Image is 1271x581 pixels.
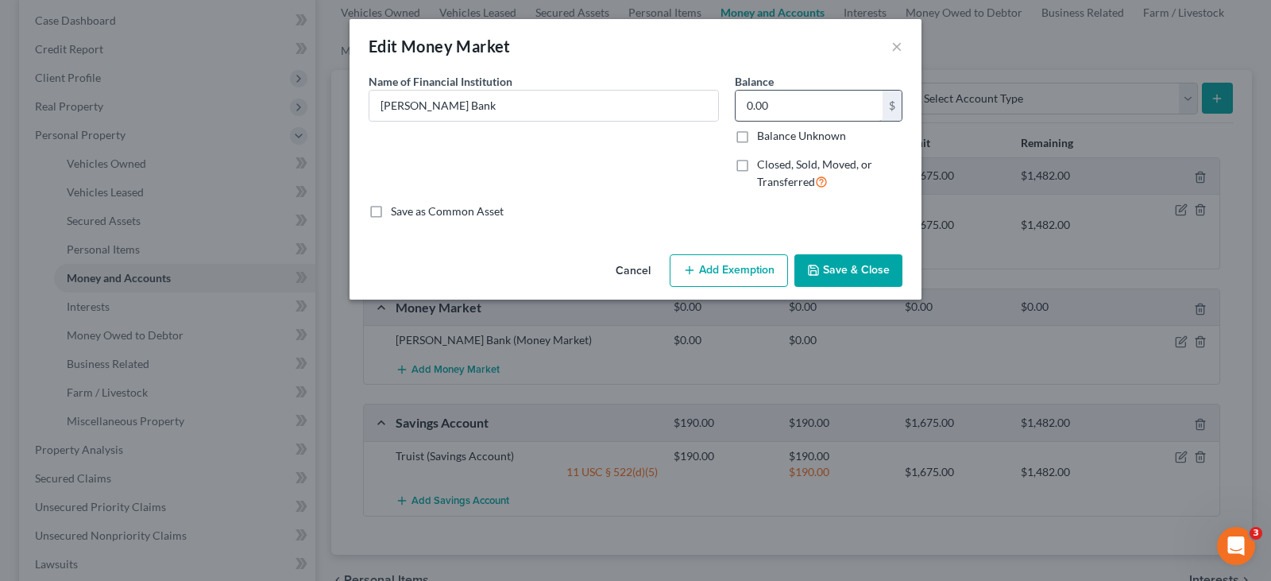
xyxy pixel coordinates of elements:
[794,254,902,288] button: Save & Close
[670,254,788,288] button: Add Exemption
[891,37,902,56] button: ×
[736,91,883,121] input: 0.00
[757,128,846,144] label: Balance Unknown
[369,75,512,88] span: Name of Financial Institution
[883,91,902,121] div: $
[735,73,774,90] label: Balance
[757,157,872,188] span: Closed, Sold, Moved, or Transferred
[369,91,718,121] input: Enter name...
[391,203,504,219] label: Save as Common Asset
[603,256,663,288] button: Cancel
[1217,527,1255,565] iframe: Intercom live chat
[369,35,511,57] div: Edit Money Market
[1250,527,1262,540] span: 3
